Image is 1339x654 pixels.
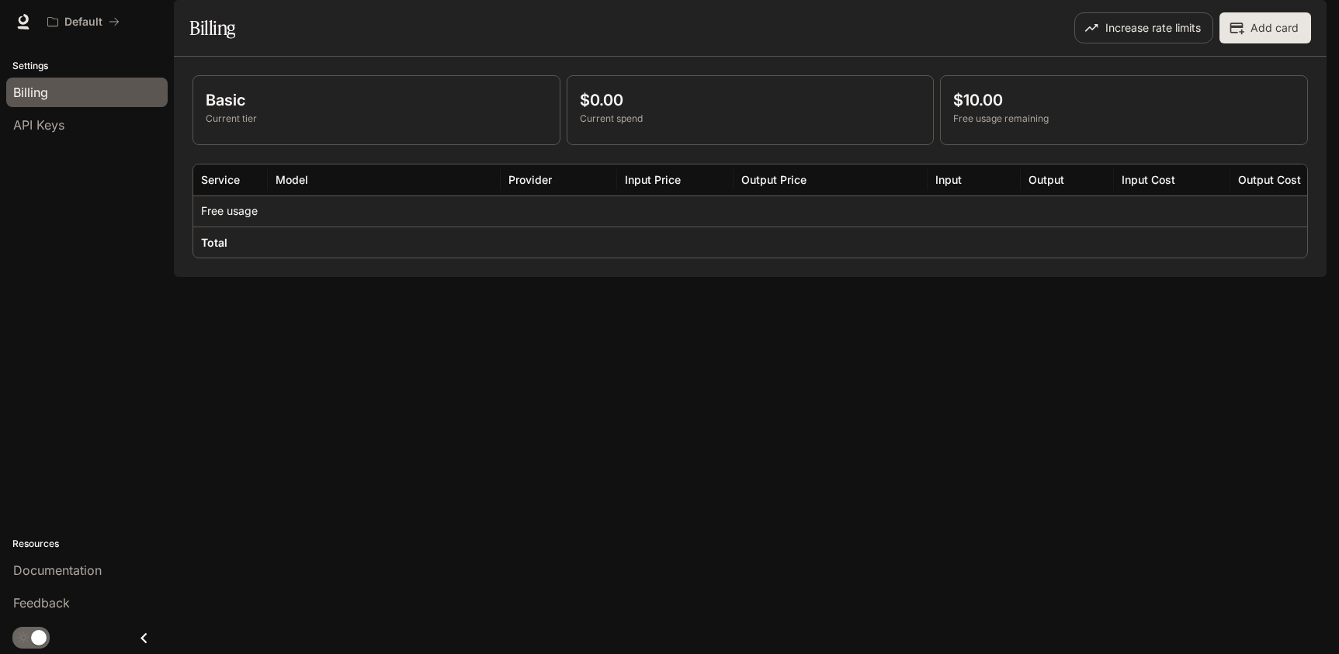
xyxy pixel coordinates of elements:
[1238,173,1301,186] div: Output Cost
[276,173,308,186] div: Model
[206,112,547,126] p: Current tier
[206,88,547,112] p: Basic
[953,88,1295,112] p: $10.00
[580,88,921,112] p: $0.00
[1219,12,1311,43] button: Add card
[201,235,227,251] h6: Total
[1029,173,1064,186] div: Output
[741,173,807,186] div: Output Price
[189,12,235,43] h1: Billing
[201,203,258,219] p: Free usage
[953,112,1295,126] p: Free usage remaining
[580,112,921,126] p: Current spend
[935,173,962,186] div: Input
[64,16,102,29] p: Default
[1074,12,1213,43] button: Increase rate limits
[508,173,552,186] div: Provider
[40,6,127,37] button: All workspaces
[625,173,681,186] div: Input Price
[201,173,240,186] div: Service
[1122,173,1175,186] div: Input Cost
